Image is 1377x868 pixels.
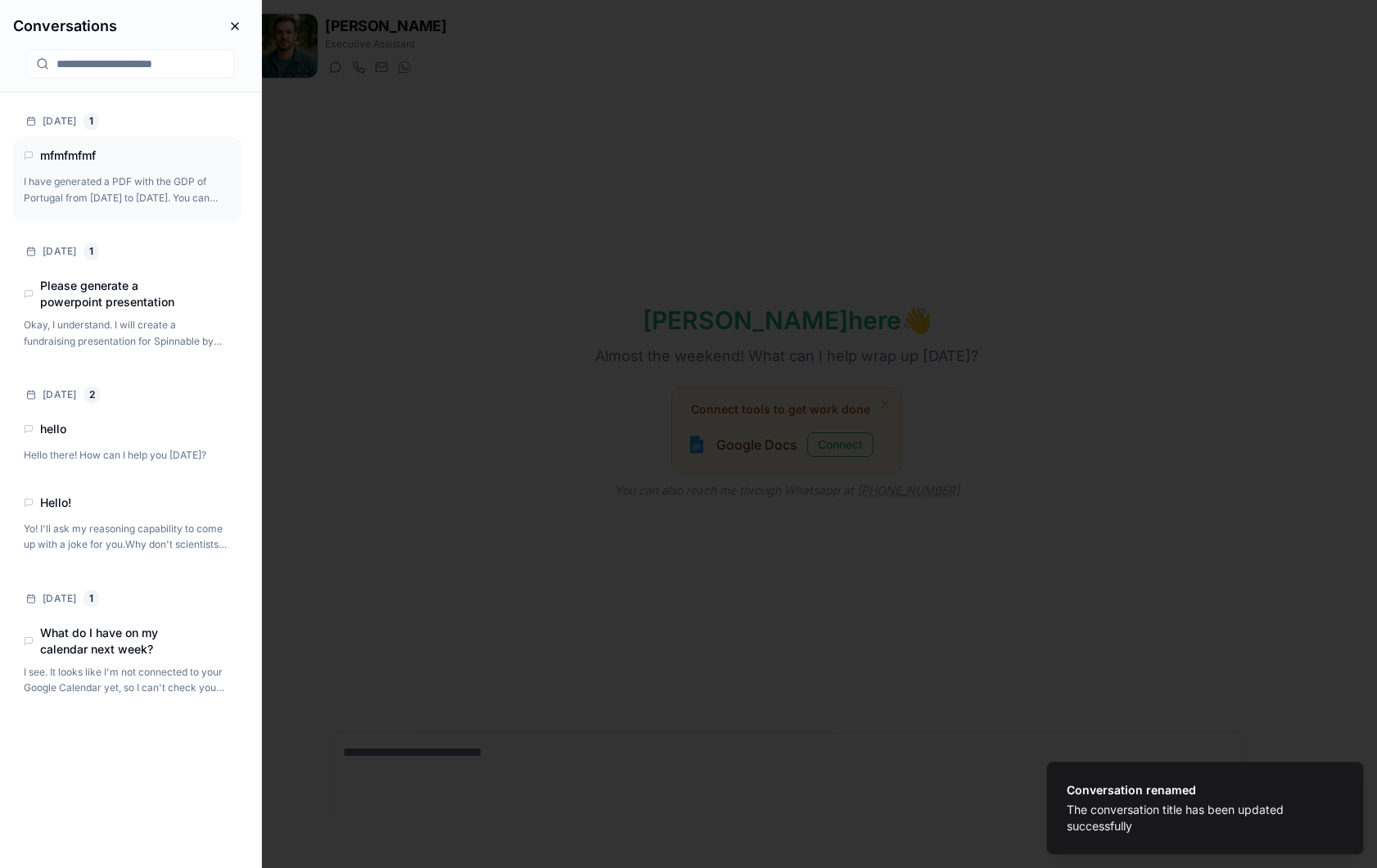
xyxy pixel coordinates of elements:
[13,410,242,481] div: helloRename conversationHello there! How can I help you [DATE]?
[24,424,34,434] div: Chat Interface
[1067,802,1337,834] div: The conversation title has been updated successfully
[13,484,242,570] div: Hello!Rename conversationYo! I'll ask my reasoning capability to come up with a joke for you.Why ...
[40,421,201,437] h4: hello
[13,583,242,614] div: [DATE]
[1067,782,1337,798] div: Conversation renamed
[24,498,34,508] div: Chat Interface
[40,625,201,658] h4: What do I have on my calendar next week?
[13,137,242,223] div: mfmfmfmfRename conversationI have generated a PDF with the GDP of Portugal from [DATE] to [DATE]....
[24,636,34,646] div: Chat Interface
[24,521,228,553] p: Yo! I'll ask my reasoning capability to come up with a joke for you.Why don't scientists trust at...
[13,15,117,38] h3: Conversations
[222,13,248,39] button: Close conversations panel
[24,289,34,299] div: Chat Interface
[24,317,228,349] p: Okay, I understand. I will create a fundraising presentation for Spinnable by inferring the neces...
[13,379,242,410] div: [DATE]
[13,267,242,366] div: Please generate a powerpoint presentationRename conversationOkay, I understand. I will create a f...
[84,590,99,608] div: 1
[24,174,228,206] p: I have generated a PDF with the GDP of Portugal from 2015 to 2023. You can download it using the ...
[24,664,228,696] p: I see. It looks like I'm not connected to your Google Calendar yet, so I can't check your schedul...
[40,278,201,310] h4: Please generate a powerpoint presentation
[84,386,101,404] div: 2
[13,106,242,137] div: [DATE]
[13,614,242,713] div: What do I have on my calendar next week?Rename conversationI see. It looks like I'm not connected...
[40,495,201,511] h4: Hello!
[24,447,228,463] p: Hello there! How can I help you today?
[40,147,201,164] h4: mfmfmfmf
[24,151,34,160] div: Chat Interface
[84,112,99,130] div: 1
[13,236,242,267] div: [DATE]
[84,242,99,260] div: 1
